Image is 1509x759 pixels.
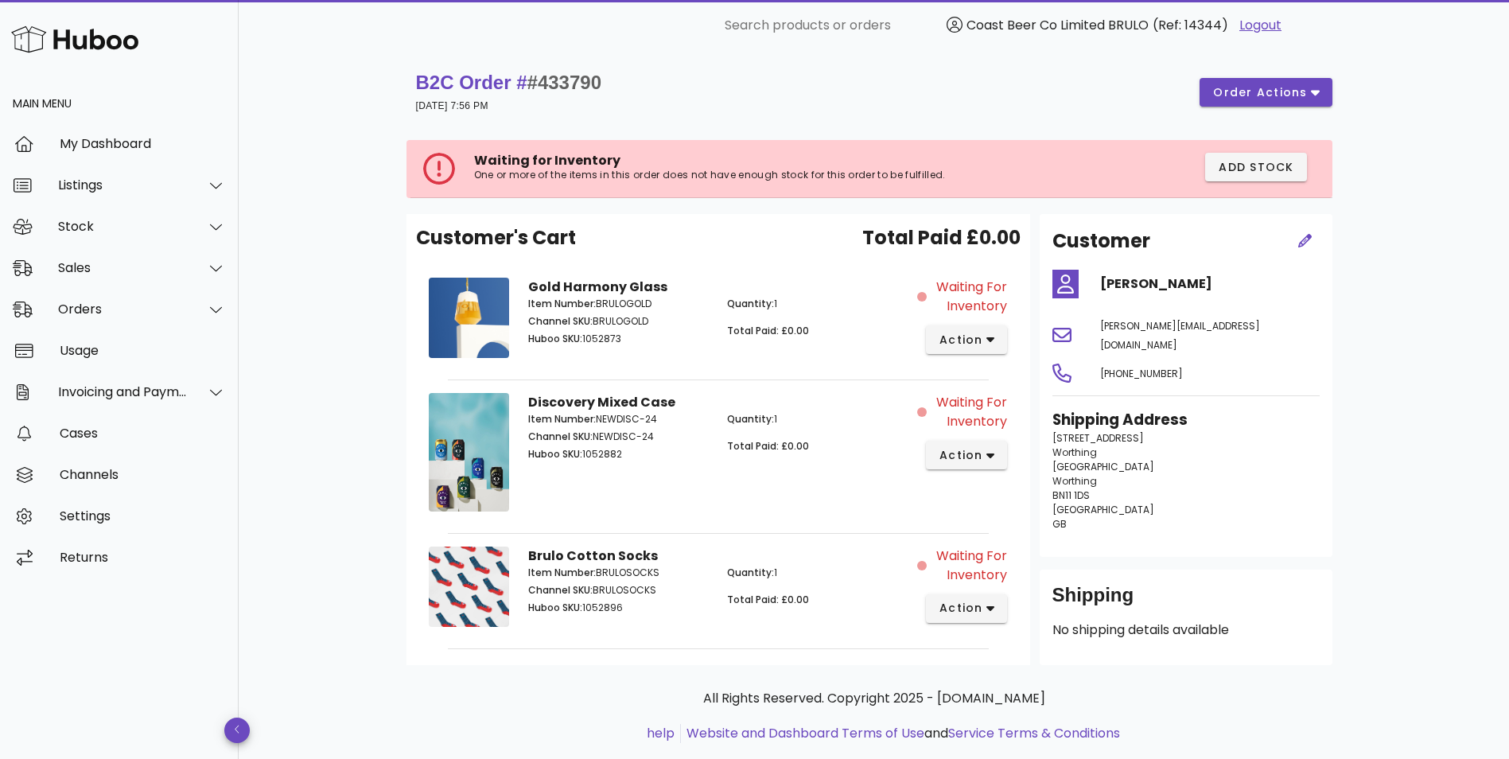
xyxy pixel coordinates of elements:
div: Sales [58,260,188,275]
span: [PERSON_NAME][EMAIL_ADDRESS][DOMAIN_NAME] [1100,319,1260,352]
span: [GEOGRAPHIC_DATA] [1052,460,1154,473]
span: Quantity: [727,297,774,310]
button: action [926,325,1008,354]
span: Waiting for Inventory [930,278,1007,316]
button: action [926,594,1008,623]
p: All Rights Reserved. Copyright 2025 - [DOMAIN_NAME] [419,689,1329,708]
span: Item Number: [528,297,596,310]
div: Returns [60,550,226,565]
span: [PHONE_NUMBER] [1100,367,1183,380]
p: 1 [727,566,908,580]
span: Waiting for Inventory [474,151,620,169]
span: Worthing [1052,446,1097,459]
div: Usage [60,343,226,358]
a: Logout [1239,16,1281,35]
p: 1 [727,412,908,426]
div: Stock [58,219,188,234]
span: (Ref: 14344) [1153,16,1228,34]
span: Customer's Cart [416,224,576,252]
span: Channel SKU: [528,583,593,597]
button: order actions [1200,78,1332,107]
span: action [939,447,983,464]
strong: Brulo Cotton Socks [528,547,658,565]
span: Quantity: [727,412,774,426]
p: 1052873 [528,332,709,346]
span: Add Stock [1218,159,1294,176]
div: Channels [60,467,226,482]
span: [GEOGRAPHIC_DATA] [1052,503,1154,516]
h2: Customer [1052,227,1150,255]
p: One or more of the items in this order does not have enough stock for this order to be fulfilled. [474,169,1036,181]
span: action [939,600,983,617]
strong: Gold Harmony Glass [528,278,667,296]
span: Huboo SKU: [528,447,582,461]
p: No shipping details available [1052,621,1320,640]
h4: [PERSON_NAME] [1100,274,1320,294]
h3: Shipping Address [1052,409,1320,431]
strong: Discovery Mixed Case [528,393,675,411]
div: Orders [58,302,188,317]
p: BRULOSOCKS [528,566,709,580]
a: help [647,724,675,742]
div: Invoicing and Payments [58,384,188,399]
span: order actions [1212,84,1308,101]
span: Waiting for Inventory [930,547,1007,585]
a: Service Terms & Conditions [948,724,1120,742]
div: Listings [58,177,188,193]
button: Add Stock [1205,153,1307,181]
span: Channel SKU: [528,314,593,328]
span: GB [1052,517,1067,531]
span: action [939,332,983,348]
img: Product Image [429,278,509,358]
small: [DATE] 7:56 PM [416,100,488,111]
span: Item Number: [528,412,596,426]
p: NEWDISC-24 [528,430,709,444]
span: Total Paid: £0.00 [727,593,809,606]
p: BRULOGOLD [528,297,709,311]
span: Huboo SKU: [528,332,582,345]
p: NEWDISC-24 [528,412,709,426]
button: action [926,441,1008,469]
span: BN11 1DS [1052,488,1090,502]
span: Coast Beer Co Limited BRULO [966,16,1149,34]
p: 1052896 [528,601,709,615]
p: 1052882 [528,447,709,461]
img: Product Image [429,547,509,627]
div: Cases [60,426,226,441]
span: Worthing [1052,474,1097,488]
img: Huboo Logo [11,22,138,56]
span: Waiting for Inventory [930,393,1007,431]
li: and [681,724,1120,743]
strong: B2C Order # [416,72,602,93]
p: BRULOSOCKS [528,583,709,597]
span: Huboo SKU: [528,601,582,614]
span: Item Number: [528,566,596,579]
span: Total Paid £0.00 [862,224,1021,252]
div: Settings [60,508,226,524]
div: My Dashboard [60,136,226,151]
span: [STREET_ADDRESS] [1052,431,1144,445]
a: Website and Dashboard Terms of Use [686,724,924,742]
span: Quantity: [727,566,774,579]
span: Total Paid: £0.00 [727,324,809,337]
div: Shipping [1052,582,1320,621]
span: Channel SKU: [528,430,593,443]
span: #433790 [527,72,601,93]
span: Total Paid: £0.00 [727,439,809,453]
p: 1 [727,297,908,311]
p: BRULOGOLD [528,314,709,329]
img: Product Image [429,393,509,511]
